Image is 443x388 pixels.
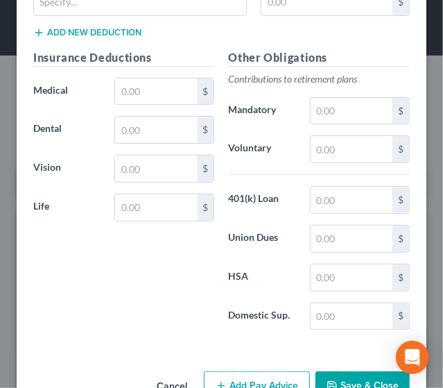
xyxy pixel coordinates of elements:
[198,117,214,143] div: $
[311,303,392,330] input: 0.00
[115,78,197,105] input: 0.00
[311,264,392,291] input: 0.00
[26,155,107,183] label: Vision
[198,155,214,182] div: $
[26,116,107,144] label: Dental
[392,303,409,330] div: $
[222,303,303,330] label: Domestic Sup.
[392,187,409,213] div: $
[26,78,107,106] label: Medical
[392,264,409,291] div: $
[115,194,197,221] input: 0.00
[115,117,197,143] input: 0.00
[392,226,409,252] div: $
[392,98,409,124] div: $
[33,27,141,38] button: Add new deduction
[198,78,214,105] div: $
[33,49,215,67] h5: Insurance Deductions
[392,136,409,162] div: $
[311,98,392,124] input: 0.00
[222,225,303,253] label: Union Dues
[198,194,214,221] div: $
[396,341,429,374] div: Open Intercom Messenger
[229,72,410,86] p: Contributions to retirement plans
[115,155,197,182] input: 0.00
[222,186,303,214] label: 401(k) Loan
[229,49,410,67] h5: Other Obligations
[311,226,392,252] input: 0.00
[311,136,392,162] input: 0.00
[222,135,303,163] label: Voluntary
[222,264,303,292] label: HSA
[222,97,303,125] label: Mandatory
[311,187,392,213] input: 0.00
[26,194,107,221] label: Life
